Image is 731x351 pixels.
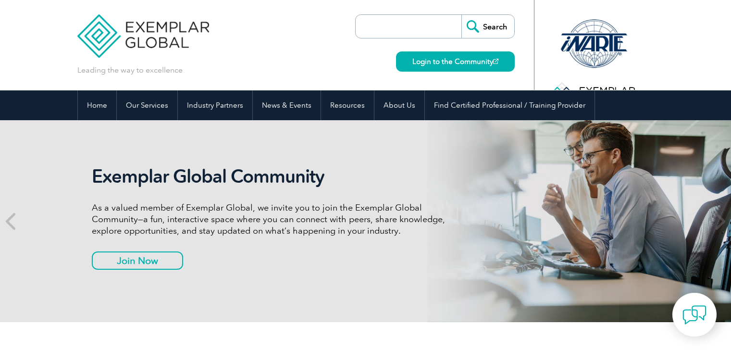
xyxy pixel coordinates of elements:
a: News & Events [253,90,321,120]
a: Home [78,90,116,120]
h2: Exemplar Global Community [92,165,452,188]
p: As a valued member of Exemplar Global, we invite you to join the Exemplar Global Community—a fun,... [92,202,452,237]
a: Our Services [117,90,177,120]
img: open_square.png [493,59,498,64]
a: Industry Partners [178,90,252,120]
img: contact-chat.png [682,303,706,327]
a: Find Certified Professional / Training Provider [425,90,595,120]
input: Search [461,15,514,38]
a: Login to the Community [396,51,515,72]
p: Leading the way to excellence [77,65,183,75]
a: About Us [374,90,424,120]
a: Resources [321,90,374,120]
a: Join Now [92,251,183,270]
